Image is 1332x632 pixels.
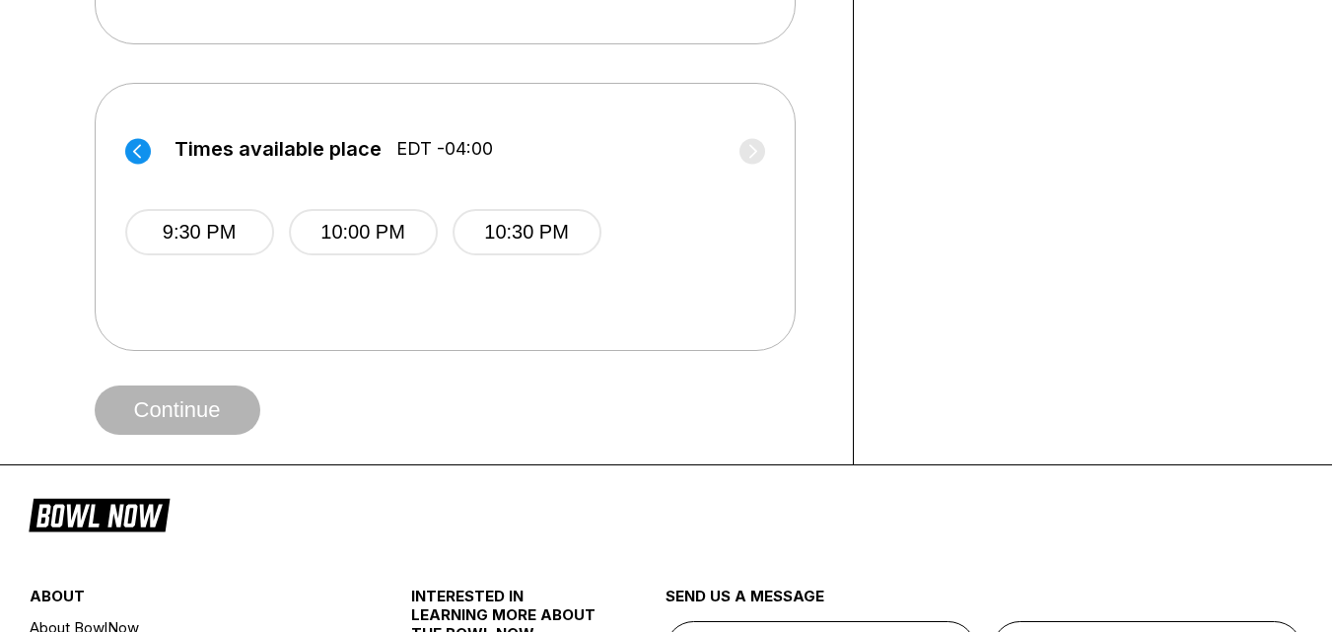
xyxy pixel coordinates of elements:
div: about [30,587,348,615]
span: EDT -04:00 [396,138,493,160]
div: send us a message [666,587,1302,621]
span: Times available place [175,138,382,160]
button: 10:00 PM [289,209,438,255]
button: 10:30 PM [453,209,601,255]
button: 9:30 PM [125,209,274,255]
